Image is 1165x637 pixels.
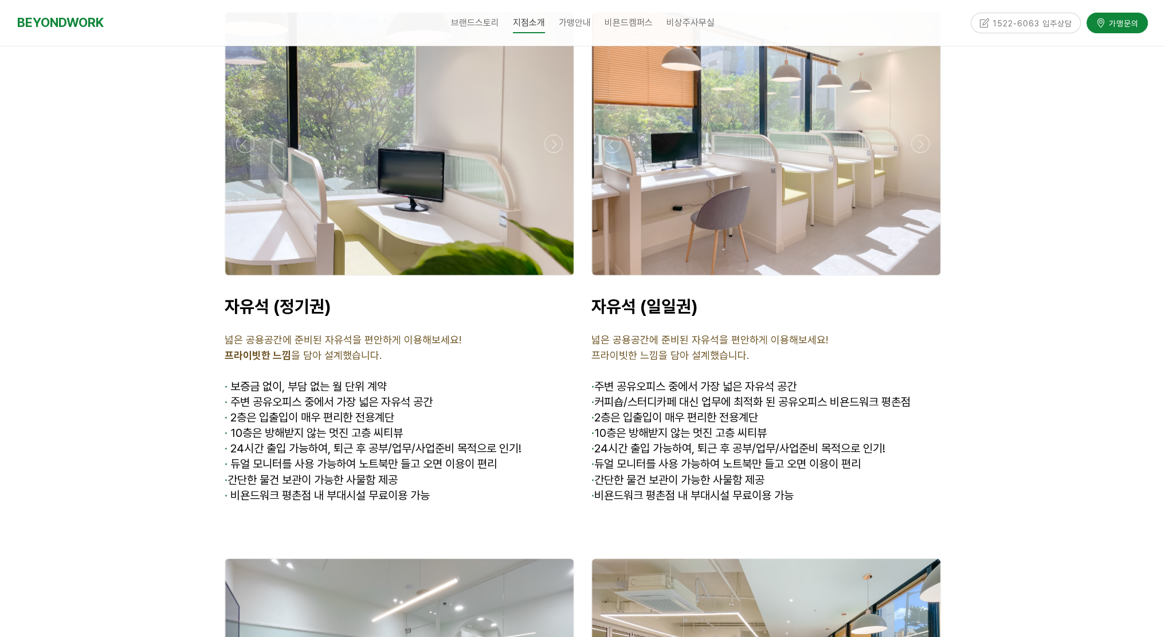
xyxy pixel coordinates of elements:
span: 간단한 물건 보관이 가능한 사물함 제공 [225,473,398,487]
a: 비상주사무실 [660,9,721,37]
a: 브랜드스토리 [444,9,506,37]
strong: · [225,426,227,440]
strong: · [225,395,227,409]
span: 간단한 물건 보관이 가능한 사물함 제공 [591,473,764,487]
strong: · [225,411,227,424]
span: 2층은 입출입이 매우 편리한 전용계단 [591,411,758,424]
span: 10층은 방해받지 않는 멋진 고층 씨티뷰 [225,426,403,440]
strong: · [591,457,594,471]
strong: · [591,426,594,440]
span: 24시간 출입 가능하여, 퇴근 후 공부/업무/사업준비 목적으로 인기! [225,441,521,455]
strong: · [591,411,594,424]
strong: · [225,489,227,502]
span: 주변 공유오피스 중에서 가장 넓은 자유석 공간 [594,380,797,393]
span: 2층은 입출입이 매우 편리한 전용계단 [225,411,394,424]
span: 넓은 공용공간에 준비된 자유석을 편안하게 이용해보세요! [225,334,461,346]
span: 넓은 공용공간에 준비된 자유석을 편안하게 이용해보세요! [591,334,828,346]
span: 가맹문의 [1105,17,1139,29]
span: 자유석 (일일권) [591,296,698,316]
span: 10층은 방해받지 않는 멋진 고층 씨티뷰 [591,426,767,440]
strong: · [225,441,227,455]
span: 지점소개 [513,13,545,33]
strong: · [225,380,227,393]
span: 듀얼 모니터를 사용 가능하여 노트북만 들고 오면 이용이 편리 [225,457,497,471]
span: 비욘드캠퍼스 [605,17,653,28]
a: 비욘드캠퍼스 [598,9,660,37]
span: 브랜드스토리 [451,17,499,28]
span: 프라이빗한 느낌을 담아 설계했습니다. [591,349,749,361]
span: 비욘드워크 평촌점 내 부대시설 무료이용 가능 [591,489,794,502]
strong: · [591,441,594,455]
span: 자유석 (정기권) [225,296,331,316]
strong: 프라이빗한 느낌 [225,349,291,361]
a: 지점소개 [506,9,552,37]
a: 가맹문의 [1086,13,1148,33]
a: BEYONDWORK [17,12,104,33]
span: · [591,380,594,393]
span: 비욘드워크 평촌점 내 부대시설 무료이용 가능 [225,489,430,502]
strong: · [591,473,594,487]
span: 보증금 없이, 부담 없는 월 단위 계약 [230,380,387,393]
span: 커피숍/스터디카페 대신 업무에 최적화 된 공유오피스 비욘드워크 평촌점 [591,395,911,409]
span: 가맹안내 [559,17,591,28]
span: 을 담아 설계했습니다. [225,349,382,361]
span: 주변 공유오피스 중에서 가장 넓은 자유석 공간 [225,395,433,409]
strong: · [591,395,594,409]
span: 24시간 출입 가능하여, 퇴근 후 공부/업무/사업준비 목적으로 인기! [591,441,885,455]
strong: · [225,457,227,471]
a: 가맹안내 [552,9,598,37]
strong: · [225,473,227,487]
strong: · [591,489,594,502]
span: 듀얼 모니터를 사용 가능하여 노트북만 들고 오면 이용이 편리 [591,457,861,471]
span: 비상주사무실 [666,17,715,28]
